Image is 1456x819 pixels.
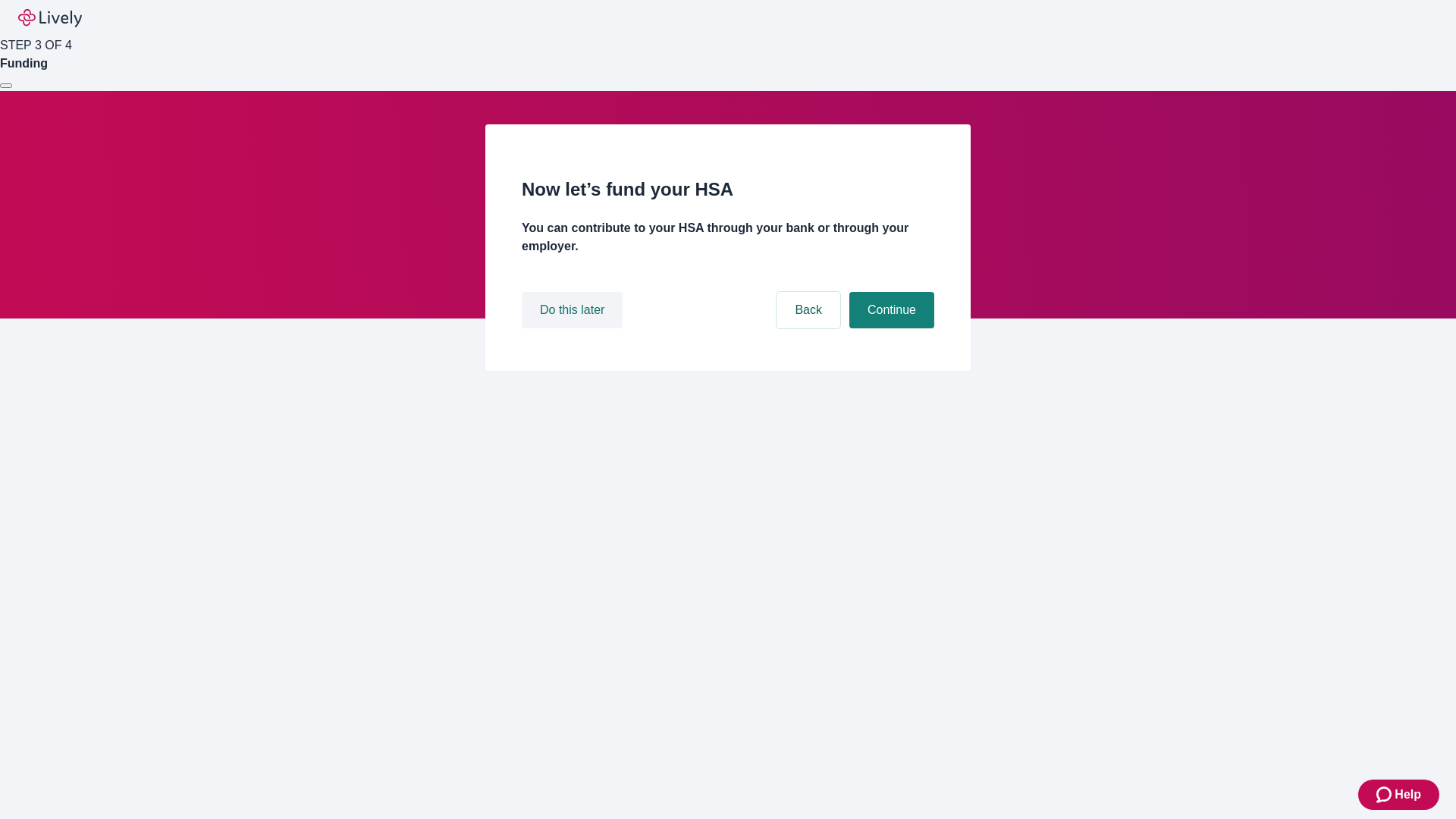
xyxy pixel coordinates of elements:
[1358,780,1439,810] button: Zendesk support iconHelp
[18,9,82,27] img: Lively
[522,219,934,256] h4: You can contribute to your HSA through your bank or through your employer.
[849,292,934,328] button: Continue
[1395,786,1421,804] span: Help
[522,176,934,203] h2: Now let’s fund your HSA
[1376,786,1395,804] svg: Zendesk support icon
[522,292,623,328] button: Do this later
[777,292,840,328] button: Back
